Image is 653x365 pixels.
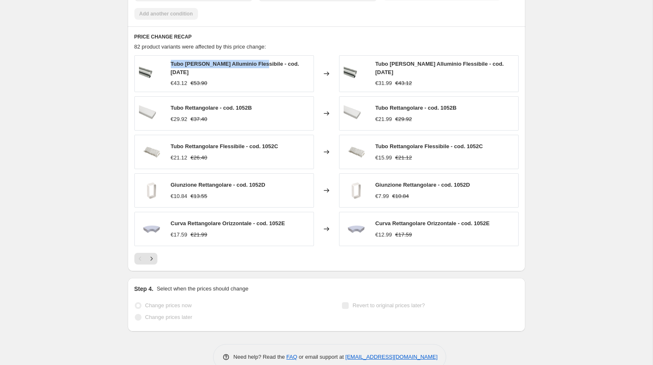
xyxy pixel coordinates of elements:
[375,105,457,111] span: Tubo Rettangolare - cod. 1052B
[146,253,157,265] button: Next
[345,354,437,360] a: [EMAIL_ADDRESS][DOMAIN_NAME]
[171,115,188,123] div: €29.92
[139,101,164,126] img: tubazione_1052B_80x.png
[395,115,412,123] strike: €29.92
[344,101,369,126] img: tubazione_1052B_80x.png
[395,231,412,239] strike: €17.59
[190,154,207,162] strike: €26.40
[139,61,164,86] img: tubo-rotondo-alluminio-flessibile-l3000-o150-cod-1052ad_80x.png
[344,139,369,165] img: tubazione_1052C_80x.png
[395,79,412,87] strike: €43.12
[395,154,412,162] strike: €21.12
[134,44,266,50] span: 82 product variants were affected by this price change:
[139,178,164,203] img: tubazioni_1052D_80x.png
[297,354,345,360] span: or email support at
[134,253,157,265] nav: Pagination
[344,178,369,203] img: tubazioni_1052D_80x.png
[139,216,164,242] img: 1052E_80x.png
[344,216,369,242] img: 1052E_80x.png
[234,354,287,360] span: Need help? Read the
[190,192,207,200] strike: €13.55
[171,79,188,87] div: €43.12
[286,354,297,360] a: FAQ
[134,285,154,293] h2: Step 4.
[375,192,389,200] div: €7.99
[375,115,392,123] div: €21.99
[171,105,252,111] span: Tubo Rettangolare - cod. 1052B
[375,231,392,239] div: €12.99
[171,220,285,226] span: Curva Rettangolare Orizzontale - cod. 1052E
[171,192,188,200] div: €10.84
[145,302,192,308] span: Change prices now
[190,79,207,87] strike: €53.90
[171,154,188,162] div: €21.12
[190,231,207,239] strike: €21.99
[171,143,278,149] span: Tubo Rettangolare Flessibile - cod. 1052C
[139,139,164,165] img: tubazione_1052C_80x.png
[157,285,248,293] p: Select when the prices should change
[352,302,425,308] span: Revert to original prices later?
[145,314,193,320] span: Change prices later
[344,61,369,86] img: tubo-rotondo-alluminio-flessibile-l3000-o150-cod-1052ad_80x.png
[375,61,504,75] span: Tubo [PERSON_NAME] Alluminio Flessibile - cod. [DATE]
[375,79,392,87] div: €31.99
[171,231,188,239] div: €17.59
[134,33,519,40] h6: PRICE CHANGE RECAP
[375,143,483,149] span: Tubo Rettangolare Flessibile - cod. 1052C
[190,115,207,123] strike: €37.40
[171,61,299,75] span: Tubo [PERSON_NAME] Alluminio Flessibile - cod. [DATE]
[375,154,392,162] div: €15.99
[171,182,265,188] span: Giunzione Rettangolare - cod. 1052D
[392,192,409,200] strike: €10.84
[375,220,490,226] span: Curva Rettangolare Orizzontale - cod. 1052E
[375,182,470,188] span: Giunzione Rettangolare - cod. 1052D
